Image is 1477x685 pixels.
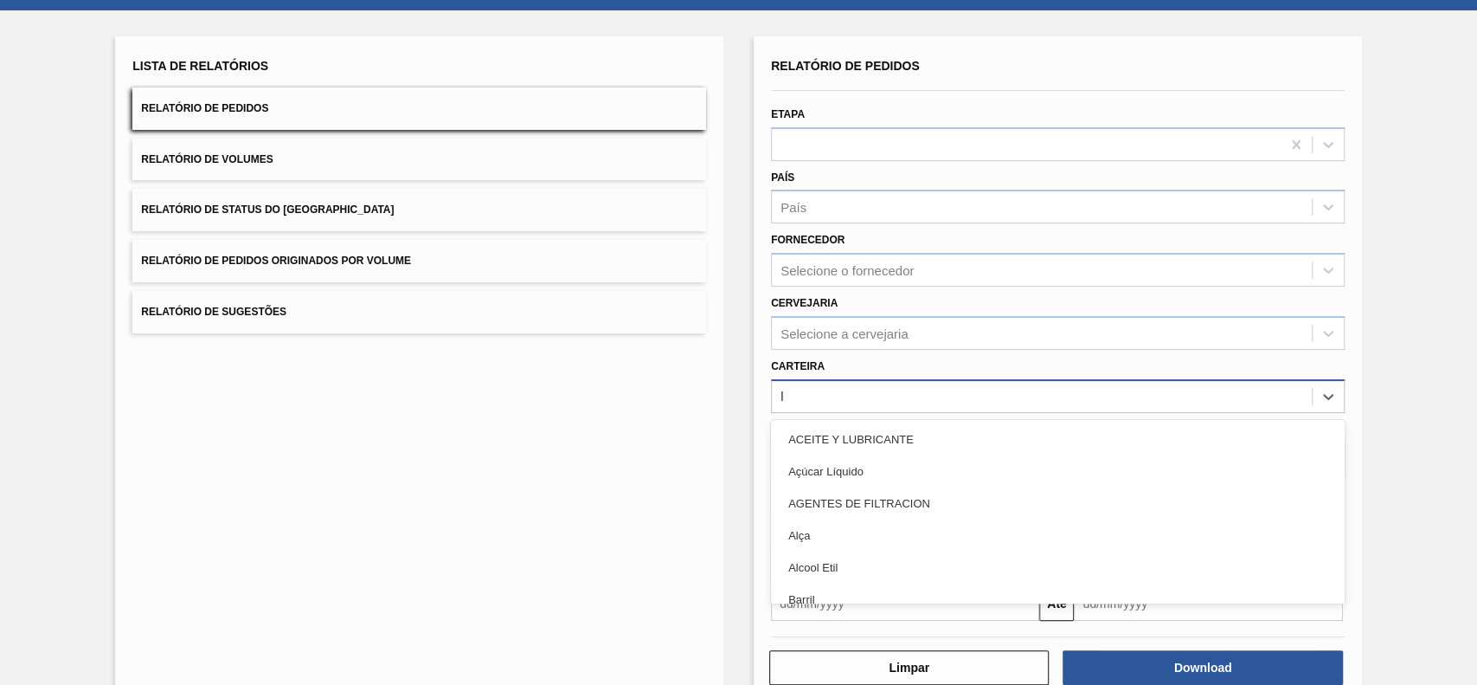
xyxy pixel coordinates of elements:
[771,552,1345,584] div: Alcool Etil
[132,291,706,333] button: Relatório de Sugestões
[771,488,1345,520] div: AGENTES DE FILTRACION
[771,423,1345,456] div: ACEITE Y LUBRICANTE
[132,87,706,130] button: Relatório de Pedidos
[1063,650,1342,685] button: Download
[132,139,706,181] button: Relatório de Volumes
[141,102,268,114] span: Relatório de Pedidos
[141,306,286,318] span: Relatório de Sugestões
[132,59,268,73] span: Lista de Relatórios
[771,108,805,120] label: Etapa
[132,189,706,231] button: Relatório de Status do [GEOGRAPHIC_DATA]
[780,200,806,215] div: País
[771,586,1039,621] input: dd/mm/yyyy
[1039,586,1074,621] button: Até
[771,59,920,73] span: Relatório de Pedidos
[141,153,273,165] span: Relatório de Volumes
[141,255,411,267] span: Relatório de Pedidos Originados por Volume
[141,204,394,216] span: Relatório de Status do [GEOGRAPHIC_DATA]
[771,360,825,372] label: Carteira
[780,326,909,340] div: Selecione a cervejaria
[132,240,706,282] button: Relatório de Pedidos Originados por Volume
[771,297,838,309] label: Cervejaria
[771,520,1345,552] div: Alça
[1074,586,1342,621] input: dd/mm/yyyy
[771,234,844,246] label: Fornecedor
[771,171,794,184] label: País
[771,456,1345,488] div: Açúcar Líquido
[780,263,914,278] div: Selecione o fornecedor
[771,584,1345,616] div: Barril
[769,650,1049,685] button: Limpar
